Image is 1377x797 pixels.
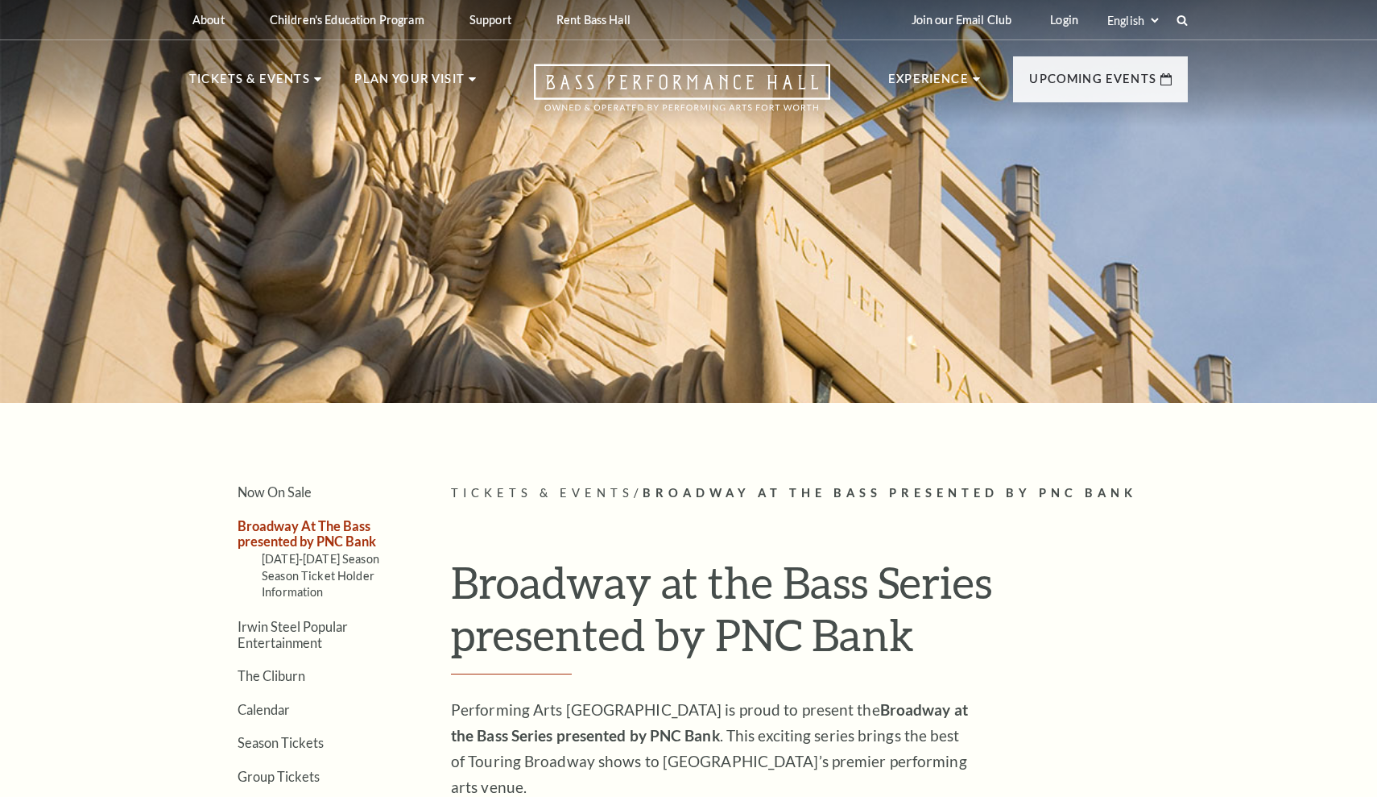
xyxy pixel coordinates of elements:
p: Support [469,13,511,27]
h1: Broadway at the Bass Series presented by PNC Bank [451,556,1188,675]
span: Tickets & Events [451,486,634,500]
p: Experience [888,69,969,98]
p: / [451,484,1188,504]
a: Broadway At The Bass presented by PNC Bank [238,518,376,549]
a: Season Tickets [238,735,324,750]
p: Children's Education Program [270,13,424,27]
span: Broadway At The Bass presented by PNC Bank [643,486,1137,500]
a: Season Ticket Holder Information [262,569,374,599]
p: Tickets & Events [189,69,310,98]
a: Now On Sale [238,484,312,500]
a: [DATE]-[DATE] Season [262,552,379,566]
strong: Broadway at the Bass Series presented by PNC Bank [451,700,968,745]
p: About [192,13,225,27]
select: Select: [1104,13,1161,28]
a: Irwin Steel Popular Entertainment [238,619,348,650]
p: Upcoming Events [1029,69,1156,98]
p: Rent Bass Hall [556,13,631,27]
a: The Cliburn [238,668,305,683]
p: Plan Your Visit [354,69,465,98]
a: Calendar [238,702,290,717]
a: Group Tickets [238,769,320,784]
